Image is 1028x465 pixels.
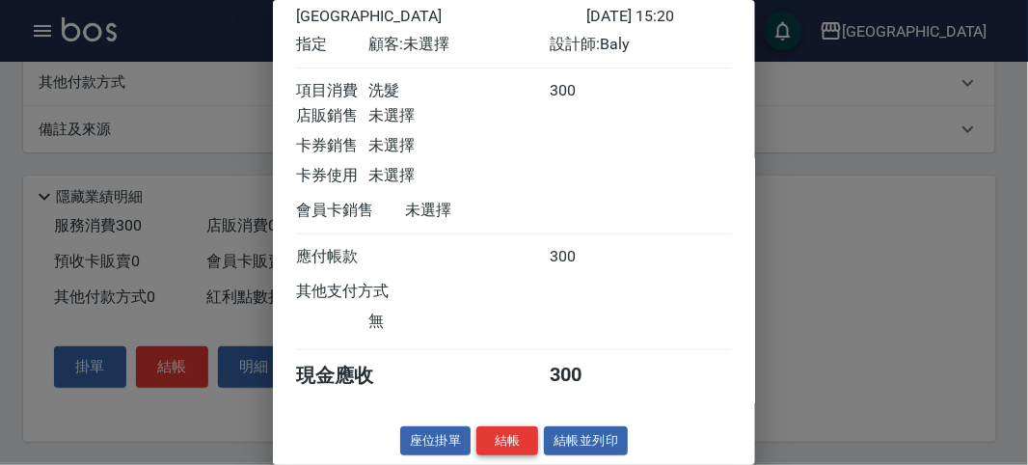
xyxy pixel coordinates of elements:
[368,136,550,156] div: 未選擇
[296,282,442,302] div: 其他支付方式
[368,35,550,55] div: 顧客: 未選擇
[551,363,623,389] div: 300
[296,166,368,186] div: 卡券使用
[400,426,472,456] button: 座位掛單
[586,7,732,25] div: [DATE] 15:20
[551,35,732,55] div: 設計師: Baly
[368,166,550,186] div: 未選擇
[368,106,550,126] div: 未選擇
[296,363,405,389] div: 現金應收
[296,201,405,221] div: 會員卡銷售
[476,426,538,456] button: 結帳
[296,136,368,156] div: 卡券銷售
[551,247,623,267] div: 300
[296,247,368,267] div: 應付帳款
[551,81,623,101] div: 300
[544,426,628,456] button: 結帳並列印
[296,35,368,55] div: 指定
[368,312,550,332] div: 無
[296,81,368,101] div: 項目消費
[405,201,586,221] div: 未選擇
[368,81,550,101] div: 洗髮
[296,106,368,126] div: 店販銷售
[296,7,586,25] div: [GEOGRAPHIC_DATA]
